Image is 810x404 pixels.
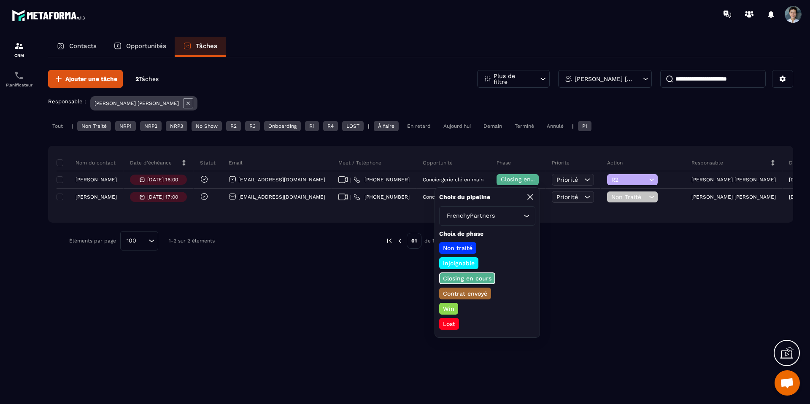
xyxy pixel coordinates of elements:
p: [PERSON_NAME] [76,177,117,183]
div: Annulé [543,121,568,131]
p: | [572,123,574,129]
span: R2 [611,176,647,183]
div: No Show [192,121,222,131]
img: logo [12,8,88,23]
p: Planificateur [2,83,36,87]
p: [PERSON_NAME] [PERSON_NAME] [691,194,776,200]
div: R4 [323,121,338,131]
p: Choix du pipeline [439,193,490,201]
div: Onboarding [264,121,301,131]
img: scheduler [14,70,24,81]
div: En retard [403,121,435,131]
span: FrenchyPartners [445,211,497,221]
p: de 1 [424,237,435,244]
p: Plus de filtre [494,73,531,85]
p: Responsable [691,159,723,166]
p: Contrat envoyé [442,289,489,298]
p: 1-2 sur 2 éléments [169,238,215,244]
p: [DATE] 16:00 [147,177,178,183]
p: Win [442,304,456,313]
img: prev [386,237,393,245]
span: 100 [124,236,139,245]
p: [PERSON_NAME] [PERSON_NAME] [691,177,776,183]
img: prev [396,237,404,245]
p: Priorité [552,159,570,166]
p: | [71,123,73,129]
p: CRM [2,53,36,58]
a: schedulerschedulerPlanificateur [2,64,36,94]
p: [PERSON_NAME] [PERSON_NAME] [94,100,179,106]
span: Non Traité [611,194,647,200]
div: P1 [578,121,591,131]
a: Tâches [175,37,226,57]
button: Ajouter une tâche [48,70,123,88]
div: Ouvrir le chat [775,370,800,396]
p: [PERSON_NAME] [76,194,117,200]
p: Tâches [196,42,217,50]
div: Search for option [439,206,535,226]
p: Opportunités [126,42,166,50]
p: Lost [442,320,456,328]
div: Tout [48,121,67,131]
p: Contacts [69,42,97,50]
div: Aujourd'hui [439,121,475,131]
div: Demain [479,121,506,131]
a: Opportunités [105,37,175,57]
p: Action [607,159,623,166]
p: Meet / Téléphone [338,159,381,166]
img: formation [14,41,24,51]
div: Non Traité [77,121,111,131]
input: Search for option [497,211,521,221]
div: LOST [342,121,364,131]
p: Éléments par page [69,238,116,244]
div: R2 [226,121,241,131]
span: Priorité [556,176,578,183]
p: Conciergerie clé en main [423,177,483,183]
p: Nom du contact [59,159,116,166]
p: injoignable [442,259,476,267]
span: Priorité [556,194,578,200]
p: Opportunité [423,159,453,166]
span: Closing en cours [501,176,549,183]
a: [PHONE_NUMBER] [354,194,410,200]
a: formationformationCRM [2,35,36,64]
div: R3 [245,121,260,131]
div: NRP3 [166,121,187,131]
p: Responsable : [48,98,86,105]
span: | [350,194,351,200]
p: [PERSON_NAME] [PERSON_NAME] [575,76,633,82]
p: Statut [200,159,216,166]
div: Terminé [510,121,538,131]
p: | [368,123,370,129]
p: Closing en cours [442,274,493,283]
span: | [350,177,351,183]
div: R1 [305,121,319,131]
p: Choix de phase [439,230,535,238]
p: 01 [407,233,421,249]
input: Search for option [139,236,146,245]
span: Ajouter une tâche [65,75,117,83]
div: NRP2 [140,121,162,131]
p: Date d’échéance [130,159,172,166]
div: NRP1 [115,121,136,131]
p: Conciergerie clé en main [423,194,483,200]
a: [PHONE_NUMBER] [354,176,410,183]
p: Email [229,159,243,166]
p: Non traité [442,244,474,252]
p: [DATE] 17:00 [147,194,178,200]
div: À faire [374,121,399,131]
p: 2 [135,75,159,83]
div: Search for option [120,231,158,250]
p: Phase [497,159,511,166]
span: Tâches [139,75,159,82]
a: Contacts [48,37,105,57]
